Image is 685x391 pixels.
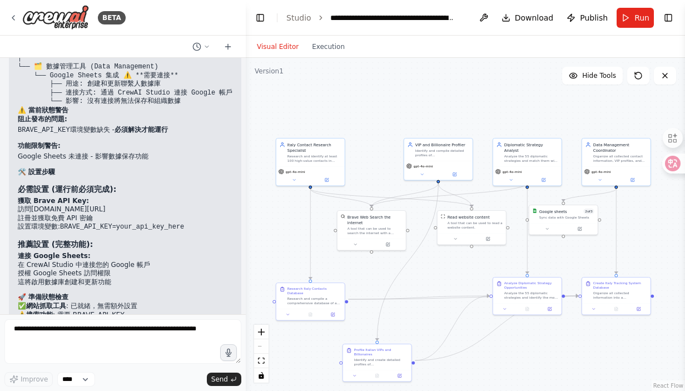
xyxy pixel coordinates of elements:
div: BETA [98,11,126,24]
strong: 網站抓取工具 [26,302,66,310]
button: Switch to previous chat [188,40,215,53]
div: BraveSearchToolBrave Web Search the internetA tool that can be used to search the internet with a... [337,210,406,251]
li: 環境變數缺失 - [18,126,232,135]
div: Identify and compile detailed profiles of [DEMOGRAPHIC_DATA]-heritage billionaires, VIPs, and inf... [415,149,469,157]
div: Create Italy Tracking System Database [593,281,647,290]
g: Edge from a7da82b7-9a90-42b6-8deb-6e19dab9e16e to 19cf6e23-cc18-420a-a3c1-f8aeb1990bec [307,189,374,207]
div: A tool that can be used to read a website content. [448,221,503,230]
div: ScrapeWebsiteToolRead website contentA tool that can be used to read a website content. [437,210,507,245]
button: fit view [254,354,269,368]
span: Download [515,12,554,23]
g: Edge from 00d9ba78-a684-4dfc-b1c1-adebec40a03f to 1daedd18-6232-48c9-8dfb-382e5140894d [560,189,619,201]
strong: ⚠️ 當前狀態警告 [18,106,68,114]
button: Open in side panel [617,177,648,184]
span: gpt-4o-mini [414,164,433,169]
strong: 連接 Google Sheets: [18,252,91,260]
button: No output available [515,306,539,313]
div: Profile Italian VIPs and Billionaires [354,348,408,357]
a: Studio [286,13,311,22]
div: Diplomatic Strategy AnalystAnalyze the 55 diplomatic strategies and match them with identified co... [493,138,562,186]
span: Send [211,375,228,384]
button: Click to speak your automation idea [220,344,237,361]
div: Google sheets [539,209,567,214]
strong: 推薦設置 (完整功能): [18,240,93,249]
code: BRAVE_API_KEY=your_api_key_here [60,223,184,231]
button: No output available [604,306,628,313]
div: Organize all collected information into a comprehensive Google Sheets tracking system with multip... [593,291,647,300]
div: Google SheetsGoogle sheets2of3Sync data with Google Sheets [529,205,598,235]
g: Edge from 64b48f2f-723b-4357-bd31-eee8455e4651 to 26498367-202e-452a-a385-4e148b5c9688 [415,293,578,363]
strong: 搜索功能 [26,311,53,319]
div: Research and identify at least 100 high-value contacts in [GEOGRAPHIC_DATA] including association... [287,154,341,163]
g: Edge from a7da82b7-9a90-42b6-8deb-6e19dab9e16e to 40f4b0cb-99a3-4722-98c5-bafcd6ba407b [307,189,313,279]
g: Edge from 64b48f2f-723b-4357-bd31-eee8455e4651 to b560fc18-5834-4255-a6d4-07682ad8ebd9 [415,293,489,363]
a: React Flow attribution [653,383,683,389]
strong: 必需設置 (運行前必須完成): [18,185,116,194]
li: 這將啟用數據庫創建和更新功能 [18,278,232,287]
strong: 阻止發布的問題: [18,115,67,123]
div: Analyze Diplomatic Strategy OpportunitiesAnalyze the 55 diplomatic strategies and identify the mo... [493,277,562,315]
strong: 🛠️ 設置步驟 [18,168,55,176]
div: Data Management CoordinatorOrganize all collected contact information, VIP profiles, and strategi... [582,138,651,186]
nav: breadcrumb [286,12,455,23]
li: 訪問 [18,205,232,214]
img: Google Sheets [533,209,537,213]
a: [DOMAIN_NAME][URL] [31,205,105,213]
li: ✅ : 已就緒，無需額外設置 [18,302,232,311]
button: Open in side panel [311,177,343,184]
li: 註冊並獲取免費 API 密鑰 [18,214,232,223]
span: Hide Tools [582,71,616,80]
button: No output available [299,311,322,318]
div: Analyze the 55 diplomatic strategies and match them with identified contacts and opportunities in... [504,154,558,163]
g: Edge from 4fd749eb-0b80-41ea-9e32-5d027247efe4 to 19cf6e23-cc18-420a-a3c1-f8aeb1990bec [369,183,530,207]
button: Download [497,8,558,28]
img: Logo [22,5,89,30]
button: Open in side panel [390,373,409,379]
button: Hide Tools [562,67,623,85]
div: Research Italy Contacts DatabaseResearch and compile a comprehensive database of at least 100 con... [276,283,345,321]
g: Edge from 24fab1b9-4aea-4525-8db3-af6085a2df17 to 19cf6e23-cc18-420a-a3c1-f8aeb1990bec [369,183,441,207]
li: Google Sheets 未連接 - 影響數據保存功能 [18,152,232,161]
div: Research and compile a comprehensive database of at least 100 contacts in [GEOGRAPHIC_DATA] inclu... [287,296,341,305]
div: A tool that can be used to search the internet with a search_query. [348,226,403,235]
div: Research Italy Contacts Database [287,286,341,295]
img: BraveSearchTool [341,214,345,219]
div: Data Management Coordinator [593,142,647,153]
span: Number of enabled actions [583,209,594,214]
div: Create Italy Tracking System DatabaseOrganize all collected information into a comprehensive Goog... [582,277,651,315]
span: Run [634,12,649,23]
div: Analyze Diplomatic Strategy Opportunities [504,281,558,290]
div: VIP and Billionaire ProfilerIdentify and compile detailed profiles of [DEMOGRAPHIC_DATA]-heritage... [404,138,473,181]
div: Identify and create detailed profiles of [DEMOGRAPHIC_DATA]-heritage billionaires, VIPs, and infl... [354,358,408,367]
button: toggle interactivity [254,368,269,383]
g: Edge from 40f4b0cb-99a3-4722-98c5-bafcd6ba407b to 26498367-202e-452a-a385-4e148b5c9688 [348,293,578,302]
button: Open in side panel [629,306,648,313]
button: Publish [562,8,612,28]
span: Publish [580,12,608,23]
div: Diplomatic Strategy Analyst [504,142,558,153]
div: Profile Italian VIPs and BillionairesIdentify and create detailed profiles of [DEMOGRAPHIC_DATA]-... [343,344,412,382]
li: 授權 Google Sheets 訪問權限 [18,269,232,278]
li: ⚠️ : 需要 BRAVE_API_KEY [18,311,232,320]
button: Send [207,373,241,386]
button: Visual Editor [250,40,305,53]
g: Edge from 24fab1b9-4aea-4525-8db3-af6085a2df17 to 64b48f2f-723b-4357-bd31-eee8455e4651 [374,183,441,340]
g: Edge from 4fd749eb-0b80-41ea-9e32-5d027247efe4 to b560fc18-5834-4255-a6d4-07682ad8ebd9 [524,183,530,274]
g: Edge from 00d9ba78-a684-4dfc-b1c1-adebec40a03f to 26498367-202e-452a-a385-4e148b5c9688 [613,189,619,274]
button: Open in side panel [323,311,342,318]
button: Open in side panel [528,177,559,184]
div: Analyze the 55 diplomatic strategies and identify the most promising opportunities for implementa... [504,291,558,300]
strong: 獲取 Brave API Key: [18,197,89,205]
button: Start a new chat [219,40,237,53]
li: 設置環境變數: [18,222,232,232]
strong: 功能限制警告: [18,142,61,150]
button: zoom in [254,325,269,339]
li: 在 CrewAI Studio 中連接您的 Google 帳戶 [18,261,232,270]
span: gpt-4o-mini [592,170,611,174]
span: gpt-4o-mini [286,170,305,174]
div: Italy Contact Research SpecialistResearch and identify at least 100 high-value contacts in [GEOGR... [276,138,345,186]
img: ScrapeWebsiteTool [441,214,445,219]
button: Run [617,8,654,28]
button: Open in side panel [564,226,595,232]
button: Open in side panel [472,236,504,242]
